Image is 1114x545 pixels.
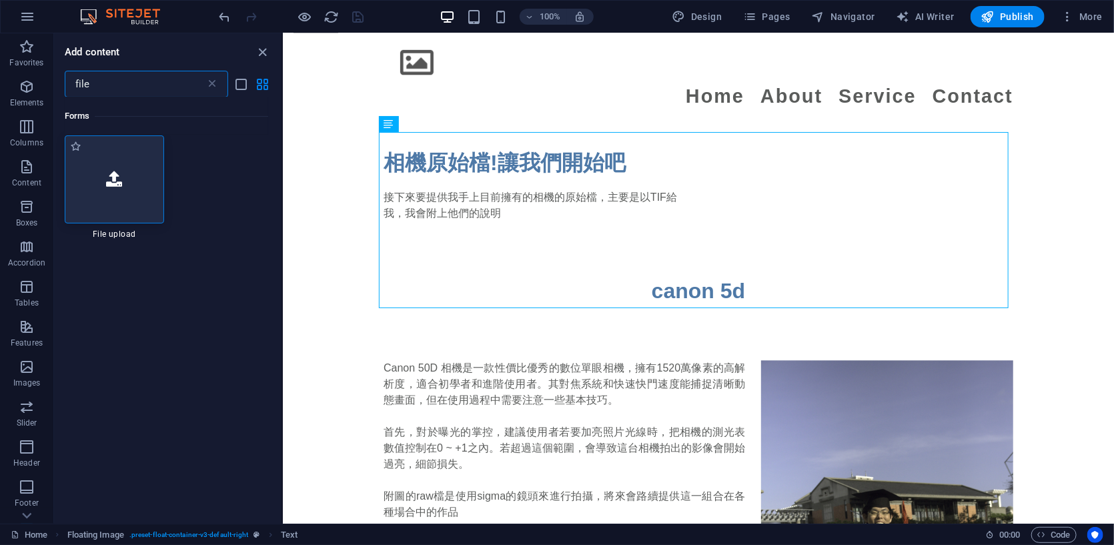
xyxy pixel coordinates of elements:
button: Navigator [806,6,881,27]
button: reload [324,9,340,25]
p: Boxes [16,217,38,228]
span: 00 00 [999,527,1020,543]
span: Click to select. Double-click to edit [67,527,124,543]
span: More [1061,10,1103,23]
button: 100% [520,9,567,25]
p: Content [12,177,41,188]
p: Slider [17,418,37,428]
h6: Add content [65,44,120,60]
button: AI Writer [891,6,960,27]
span: Publish [981,10,1034,23]
button: undo [217,9,233,25]
span: . preset-float-container-v3-default-right [129,527,249,543]
a: Click to cancel selection. Double-click to open Pages [11,527,47,543]
h6: Forms [65,108,268,124]
button: close panel [255,44,271,60]
span: Design [672,10,722,23]
span: Pages [743,10,790,23]
div: Design (Ctrl+Alt+Y) [667,6,728,27]
h6: 100% [540,9,561,25]
p: Header [13,458,40,468]
button: More [1055,6,1108,27]
p: Accordion [8,257,45,268]
button: Code [1031,527,1077,543]
button: Pages [738,6,795,27]
p: Elements [10,97,44,108]
i: Undo: Change image (Ctrl+Z) [217,9,233,25]
button: Publish [971,6,1045,27]
div: File upload [65,135,164,239]
p: Images [13,378,41,388]
p: Footer [15,498,39,508]
p: Features [11,338,43,348]
button: Usercentrics [1087,527,1103,543]
i: This element is a customizable preset [254,531,260,538]
p: Tables [15,298,39,308]
button: grid-view [255,76,271,92]
input: Search [65,71,205,97]
button: list-view [233,76,249,92]
p: Favorites [9,57,43,68]
h6: Session time [985,527,1021,543]
nav: breadcrumb [67,527,298,543]
span: : [1009,530,1011,540]
span: Click to select. Double-click to edit [281,527,298,543]
span: Code [1037,527,1071,543]
span: File upload [65,229,164,239]
img: Editor Logo [77,9,177,25]
p: Columns [10,137,43,148]
button: Design [667,6,728,27]
span: AI Writer [897,10,955,23]
span: Navigator [812,10,875,23]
